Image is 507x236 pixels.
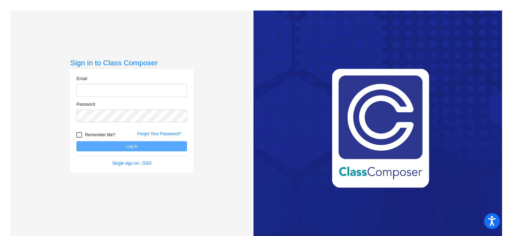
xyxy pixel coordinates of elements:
[76,76,87,82] label: Email
[112,161,151,166] a: Single sign on - SSO
[76,141,187,151] button: Log In
[76,101,95,107] label: Password
[137,131,181,136] a: Forgot Your Password?
[85,131,115,139] span: Remember Me?
[70,58,193,67] h3: Sign in to Class Composer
